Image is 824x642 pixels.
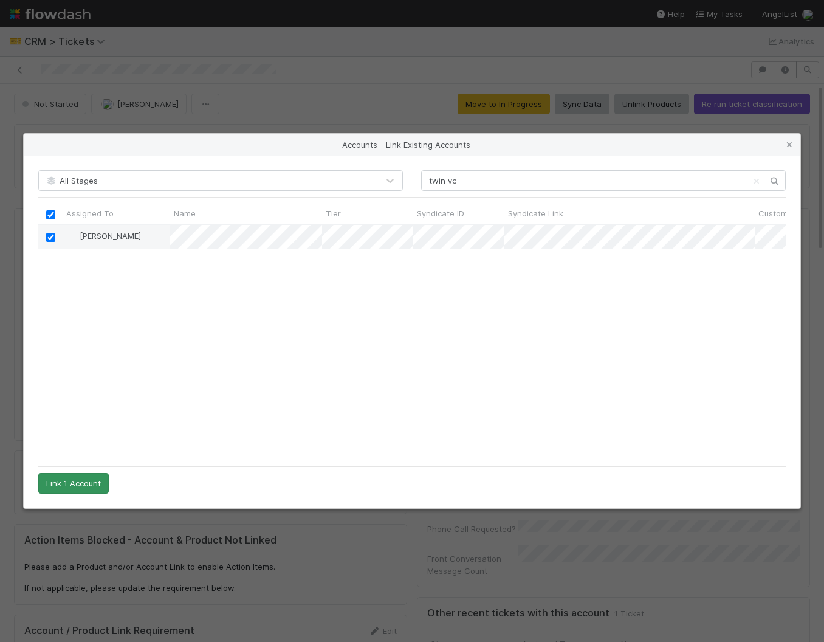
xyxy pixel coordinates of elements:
span: Customer Name [758,207,820,219]
input: Toggle All Rows Selected [46,210,55,219]
button: Clear search [750,171,763,191]
span: [PERSON_NAME] [80,231,141,241]
span: Assigned To [66,207,114,219]
input: Toggle Row Selected [46,233,55,242]
span: Syndicate Link [508,207,563,219]
button: Link 1 Account [38,473,109,494]
span: Tier [326,207,341,219]
span: Name [174,207,196,219]
input: Search [421,170,786,191]
span: All Stages [45,176,98,185]
div: [PERSON_NAME] [67,230,141,242]
span: Syndicate ID [417,207,464,219]
div: Accounts - Link Existing Accounts [24,134,800,156]
img: avatar_18c010e4-930e-4480-823a-7726a265e9dd.png [68,231,78,241]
